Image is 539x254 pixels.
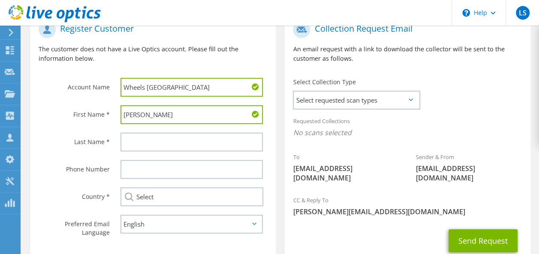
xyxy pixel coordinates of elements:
[462,9,470,17] svg: \n
[284,148,407,187] div: To
[39,105,110,119] label: First Name *
[39,78,110,92] label: Account Name
[39,160,110,174] label: Phone Number
[39,133,110,146] label: Last Name *
[39,44,267,63] p: The customer does not have a Live Optics account. Please fill out the information below.
[39,21,263,38] h1: Register Customer
[293,128,521,137] span: No scans selected
[293,78,355,86] label: Select Collection Type
[293,164,399,183] span: [EMAIL_ADDRESS][DOMAIN_NAME]
[416,164,522,183] span: [EMAIL_ADDRESS][DOMAIN_NAME]
[284,191,530,221] div: CC & Reply To
[39,215,110,237] label: Preferred Email Language
[449,229,518,252] button: Send Request
[516,6,530,20] span: LS
[39,187,110,201] label: Country *
[293,21,517,38] h1: Collection Request Email
[284,112,530,144] div: Requested Collections
[293,44,521,63] p: An email request with a link to download the collector will be sent to the customer as follows.
[407,148,530,187] div: Sender & From
[293,207,521,216] span: [PERSON_NAME][EMAIL_ADDRESS][DOMAIN_NAME]
[294,92,419,109] span: Select requested scan types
